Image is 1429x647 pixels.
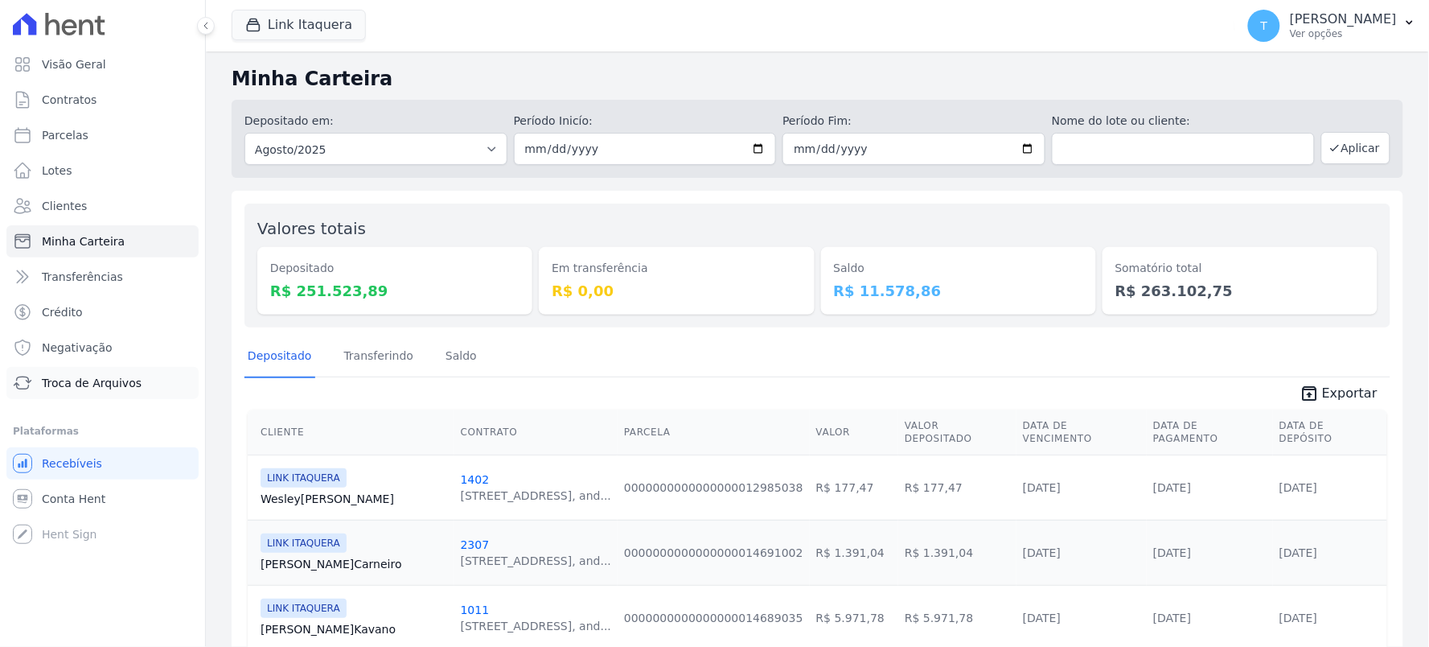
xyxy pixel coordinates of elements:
[1115,260,1365,277] dt: Somatório total
[261,468,347,488] span: LINK ITAQUERA
[1016,410,1147,455] th: Data de Vencimento
[13,422,192,441] div: Plataformas
[261,599,347,618] span: LINK ITAQUERA
[834,280,1083,302] dd: R$ 11.578,86
[461,538,490,551] a: 2307
[834,260,1083,277] dt: Saldo
[1153,546,1191,559] a: [DATE]
[42,455,102,472] span: Recebíveis
[1023,481,1061,494] a: [DATE]
[1052,113,1315,130] label: Nome do lote ou cliente:
[1153,612,1191,624] a: [DATE]
[232,64,1403,93] h2: Minha Carteira
[42,92,96,108] span: Contratos
[1321,132,1390,164] button: Aplicar
[810,520,898,585] td: R$ 1.391,04
[514,113,777,130] label: Período Inicío:
[552,280,801,302] dd: R$ 0,00
[810,410,898,455] th: Valor
[257,219,366,238] label: Valores totais
[270,260,519,277] dt: Depositado
[341,336,417,378] a: Transferindo
[810,455,898,520] td: R$ 177,47
[6,296,199,328] a: Crédito
[6,190,199,222] a: Clientes
[261,534,347,553] span: LINK ITAQUERA
[270,280,519,302] dd: R$ 251.523,89
[244,114,334,127] label: Depositado em:
[461,488,611,504] div: [STREET_ADDRESS], and...
[6,332,199,364] a: Negativação
[618,410,810,455] th: Parcela
[42,340,113,356] span: Negativação
[898,410,1016,455] th: Valor Depositado
[1287,384,1390,406] a: unarchive Exportar
[6,48,199,80] a: Visão Geral
[6,119,199,151] a: Parcelas
[42,127,88,143] span: Parcelas
[1235,3,1429,48] button: T [PERSON_NAME] Ver opções
[1279,546,1317,559] a: [DATE]
[624,481,803,494] a: 0000000000000000012985038
[1290,27,1397,40] p: Ver opções
[6,483,199,515] a: Conta Hent
[552,260,801,277] dt: Em transferência
[42,375,142,391] span: Troca de Arquivos
[1023,546,1061,559] a: [DATE]
[461,553,611,569] div: [STREET_ADDRESS], and...
[1023,612,1061,624] a: [DATE]
[1300,384,1319,403] i: unarchive
[261,621,448,637] a: [PERSON_NAME]Kavano
[42,269,123,285] span: Transferências
[42,56,106,72] span: Visão Geral
[1115,280,1365,302] dd: R$ 263.102,75
[461,473,490,486] a: 1402
[42,304,83,320] span: Crédito
[6,261,199,293] a: Transferências
[1147,410,1273,455] th: Data de Pagamento
[624,612,803,624] a: 0000000000000000014689035
[1279,481,1317,494] a: [DATE]
[261,491,448,507] a: Wesley[PERSON_NAME]
[442,336,480,378] a: Saldo
[42,233,125,249] span: Minha Carteira
[6,84,199,116] a: Contratos
[454,410,618,455] th: Contrato
[261,556,448,572] a: [PERSON_NAME]Carneiro
[461,604,490,616] a: 1011
[6,155,199,187] a: Lotes
[1322,384,1378,403] span: Exportar
[6,367,199,399] a: Troca de Arquivos
[6,225,199,258] a: Minha Carteira
[244,336,315,378] a: Depositado
[1261,20,1268,31] span: T
[232,10,366,40] button: Link Itaquera
[624,546,803,559] a: 0000000000000000014691002
[6,447,199,480] a: Recebíveis
[782,113,1045,130] label: Período Fim:
[1290,11,1397,27] p: [PERSON_NAME]
[42,491,105,507] span: Conta Hent
[898,520,1016,585] td: R$ 1.391,04
[898,455,1016,520] td: R$ 177,47
[1273,410,1387,455] th: Data de Depósito
[461,618,611,634] div: [STREET_ADDRESS], and...
[42,198,87,214] span: Clientes
[42,163,72,179] span: Lotes
[1153,481,1191,494] a: [DATE]
[1279,612,1317,624] a: [DATE]
[248,410,454,455] th: Cliente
